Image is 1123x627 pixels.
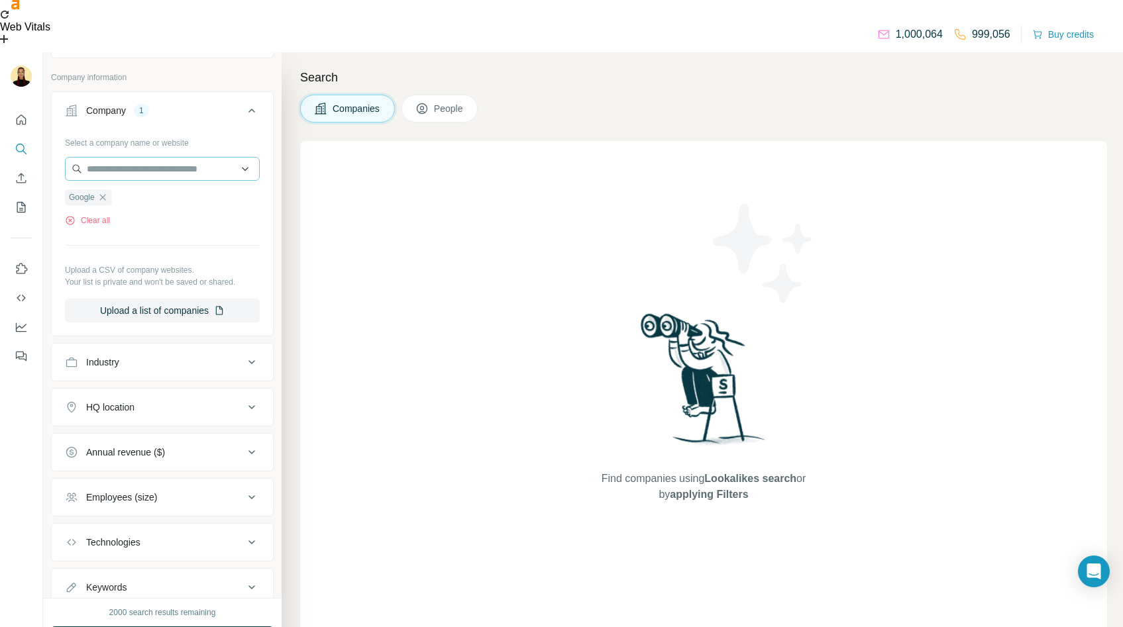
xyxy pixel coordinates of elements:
[65,132,260,149] div: Select a company name or website
[86,536,140,549] div: Technologies
[11,286,32,310] button: Use Surfe API
[86,401,134,414] div: HQ location
[134,105,149,117] div: 1
[52,391,273,423] button: HQ location
[52,436,273,468] button: Annual revenue ($)
[86,104,126,117] div: Company
[65,215,110,226] button: Clear all
[51,72,274,83] p: Company information
[11,137,32,161] button: Search
[972,26,1010,42] p: 999,056
[635,310,773,458] img: Surfe Illustration - Woman searching with binoculars
[86,446,165,459] div: Annual revenue ($)
[86,491,157,504] div: Employees (size)
[11,108,32,132] button: Quick start
[65,299,260,322] button: Upload a list of companies
[86,356,119,369] div: Industry
[11,344,32,368] button: Feedback
[1078,555,1110,587] div: Open Intercom Messenger
[65,264,260,276] p: Upload a CSV of company websites.
[52,346,273,378] button: Industry
[670,489,748,500] span: applying Filters
[11,257,32,281] button: Use Surfe on LinkedIn
[86,581,127,594] div: Keywords
[52,481,273,513] button: Employees (size)
[598,471,810,503] span: Find companies using or by
[52,95,273,132] button: Company1
[704,194,823,313] img: Surfe Illustration - Stars
[109,606,216,618] div: 2000 search results remaining
[11,166,32,190] button: Enrich CSV
[896,26,943,42] p: 1,000,064
[11,66,32,87] img: Avatar
[300,68,1107,87] h4: Search
[1032,25,1094,44] button: Buy credits
[65,276,260,288] p: Your list is private and won't be saved or shared.
[11,315,32,339] button: Dashboard
[11,195,32,219] button: My lists
[69,191,95,203] span: Google
[434,102,464,115] span: People
[333,102,381,115] span: Companies
[704,473,796,484] span: Lookalikes search
[52,526,273,558] button: Technologies
[52,571,273,603] button: Keywords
